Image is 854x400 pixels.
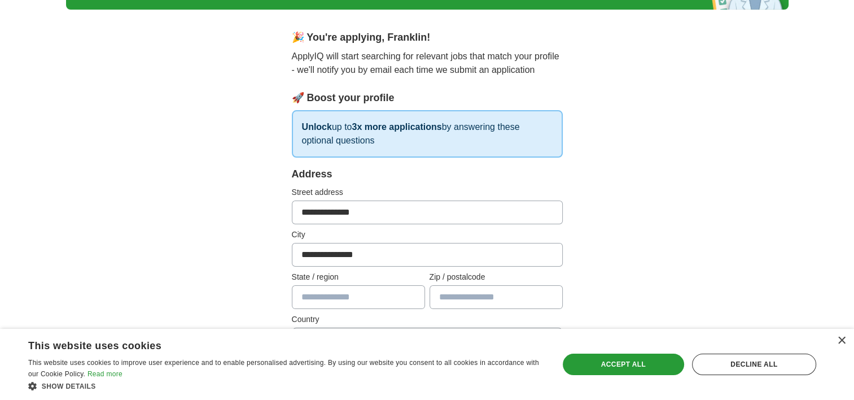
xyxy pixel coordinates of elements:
[292,110,563,158] p: up to by answering these optional questions
[692,354,816,375] div: Decline all
[352,122,441,132] strong: 3x more applications
[430,271,563,283] label: Zip / postalcode
[28,359,539,378] span: This website uses cookies to improve user experience and to enable personalised advertising. By u...
[292,186,563,198] label: Street address
[292,50,563,77] p: ApplyIQ will start searching for relevant jobs that match your profile - we'll notify you by emai...
[563,354,684,375] div: Accept all
[302,122,332,132] strong: Unlock
[28,380,543,392] div: Show details
[292,30,563,45] div: 🎉 You're applying , Franklin !
[292,271,425,283] label: State / region
[292,167,563,182] div: Address
[292,314,563,325] label: Country
[292,328,563,351] button: Please select...
[292,90,563,106] div: 🚀 Boost your profile
[87,370,122,378] a: Read more, opens a new window
[837,337,846,345] div: Close
[28,336,515,353] div: This website uses cookies
[292,229,563,241] label: City
[42,382,96,390] span: Show details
